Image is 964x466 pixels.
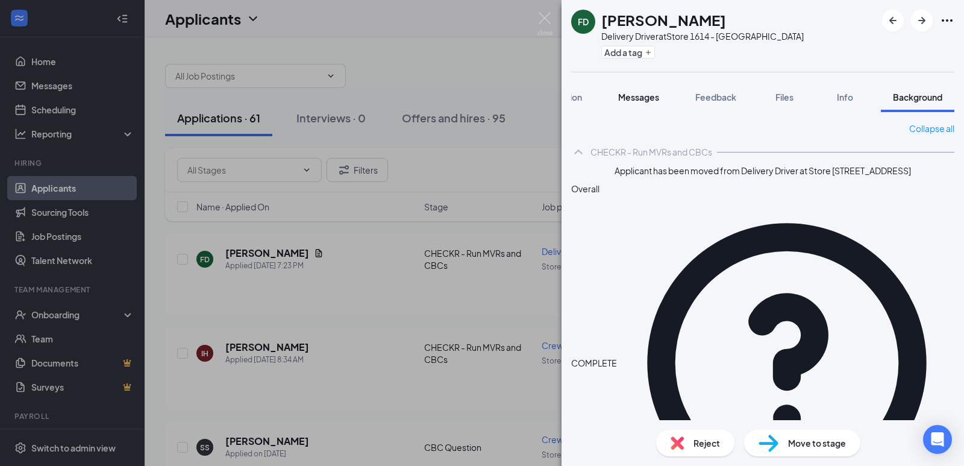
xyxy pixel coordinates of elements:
[645,49,652,56] svg: Plus
[571,145,586,159] svg: ChevronUp
[893,92,942,102] span: Background
[909,122,954,135] a: Collapse all
[923,425,952,454] div: Open Intercom Messenger
[775,92,793,102] span: Files
[886,13,900,28] svg: ArrowLeftNew
[590,146,712,158] div: CHECKR - Run MVRs and CBCs
[571,356,617,370] span: COMPLETE
[578,16,589,28] div: FD
[837,92,853,102] span: Info
[882,10,904,31] button: ArrowLeftNew
[915,13,929,28] svg: ArrowRight
[601,30,804,42] div: Delivery Driver at Store 1614 - [GEOGRAPHIC_DATA]
[788,436,846,450] span: Move to stage
[911,10,933,31] button: ArrowRight
[695,92,736,102] span: Feedback
[618,92,659,102] span: Messages
[601,46,655,58] button: PlusAdd a tag
[601,10,726,30] h1: [PERSON_NAME]
[615,164,911,177] span: Applicant has been moved from Delivery Driver at Store [STREET_ADDRESS]
[571,183,599,194] span: Overall
[693,436,720,450] span: Reject
[940,13,954,28] svg: Ellipses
